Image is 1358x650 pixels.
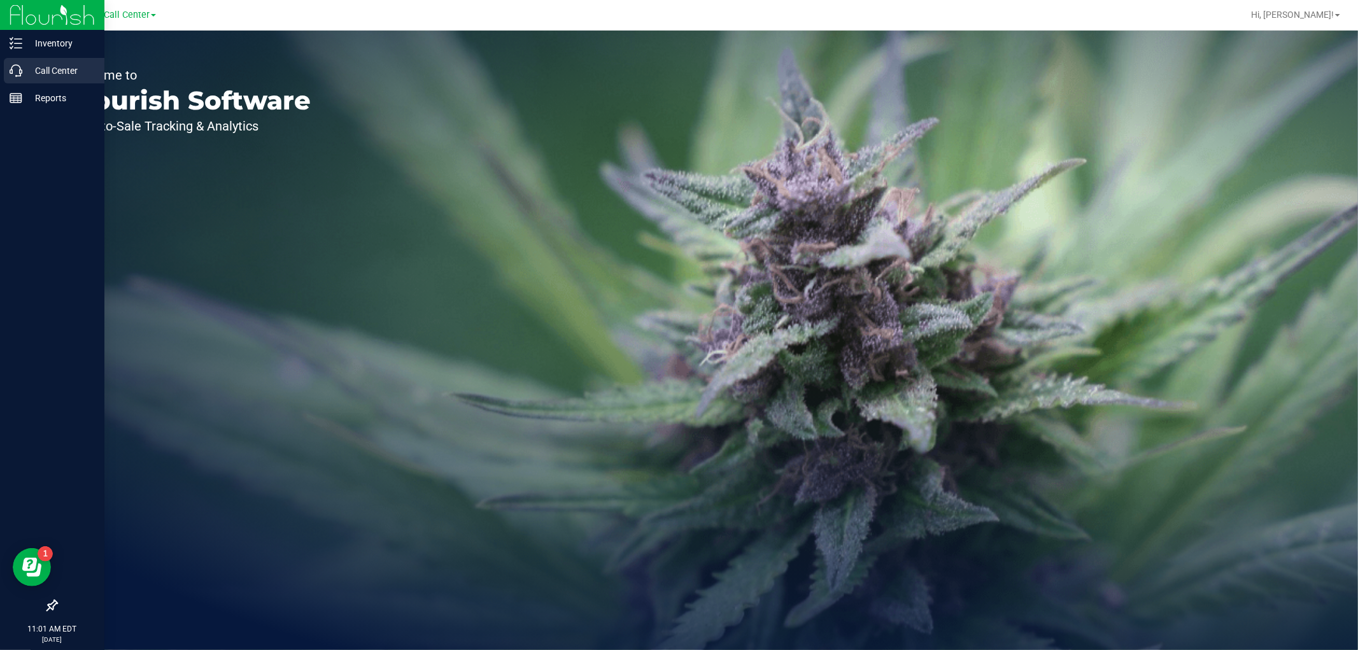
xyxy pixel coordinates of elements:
[10,64,22,77] inline-svg: Call Center
[69,88,311,113] p: Flourish Software
[22,36,99,51] p: Inventory
[22,63,99,78] p: Call Center
[104,10,150,20] span: Call Center
[6,635,99,644] p: [DATE]
[1251,10,1334,20] span: Hi, [PERSON_NAME]!
[22,90,99,106] p: Reports
[69,120,311,132] p: Seed-to-Sale Tracking & Analytics
[10,92,22,104] inline-svg: Reports
[13,548,51,586] iframe: Resource center
[69,69,311,81] p: Welcome to
[10,37,22,50] inline-svg: Inventory
[38,546,53,562] iframe: Resource center unread badge
[6,623,99,635] p: 11:01 AM EDT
